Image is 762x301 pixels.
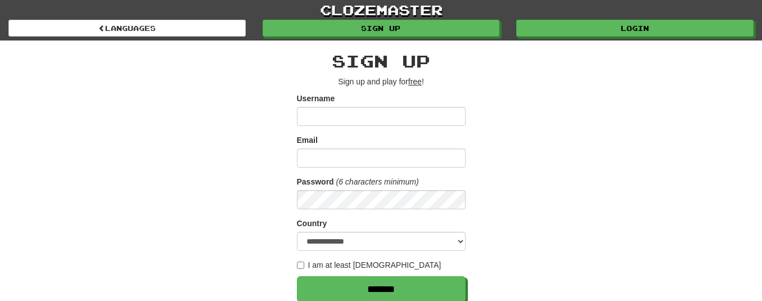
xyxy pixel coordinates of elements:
[516,20,754,37] a: Login
[297,134,318,146] label: Email
[297,76,466,87] p: Sign up and play for !
[8,20,246,37] a: Languages
[297,93,335,104] label: Username
[408,77,422,86] u: free
[297,259,441,271] label: I am at least [DEMOGRAPHIC_DATA]
[263,20,500,37] a: Sign up
[297,262,304,269] input: I am at least [DEMOGRAPHIC_DATA]
[297,52,466,70] h2: Sign up
[297,176,334,187] label: Password
[297,218,327,229] label: Country
[336,177,419,186] em: (6 characters minimum)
